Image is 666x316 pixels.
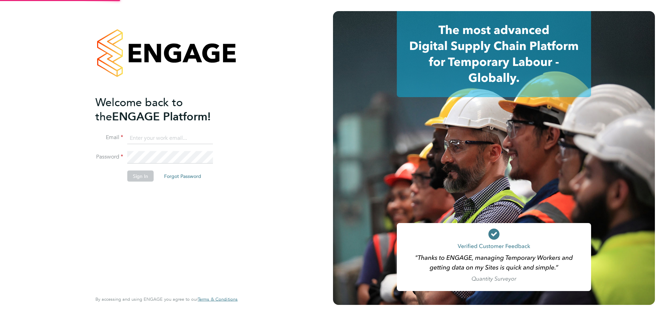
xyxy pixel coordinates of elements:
button: Sign In [127,171,154,182]
input: Enter your work email... [127,132,213,144]
label: Password [95,153,123,161]
span: By accessing and using ENGAGE you agree to our [95,296,238,302]
span: Terms & Conditions [198,296,238,302]
span: Welcome back to the [95,95,183,123]
h2: ENGAGE Platform! [95,95,231,123]
a: Terms & Conditions [198,297,238,302]
button: Forgot Password [159,171,207,182]
label: Email [95,134,123,141]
